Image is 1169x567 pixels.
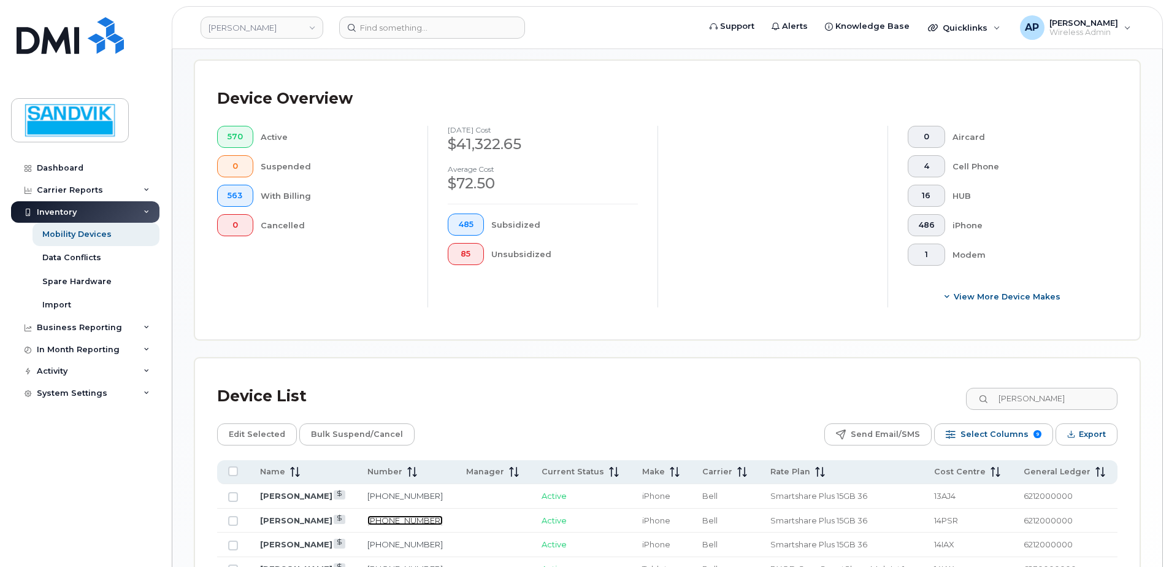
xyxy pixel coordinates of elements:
[816,14,918,39] a: Knowledge Base
[448,214,484,236] button: 485
[260,491,332,501] a: [PERSON_NAME]
[918,161,935,171] span: 4
[960,425,1029,444] span: Select Columns
[448,134,638,155] div: $41,322.65
[299,423,415,445] button: Bulk Suspend/Cancel
[542,466,604,477] span: Current Status
[701,14,763,39] a: Support
[1011,15,1140,40] div: Annette Panzani
[824,423,932,445] button: Send Email/SMS
[334,490,345,499] a: View Last Bill
[918,250,935,260] span: 1
[261,214,408,236] div: Cancelled
[217,126,253,148] button: 570
[908,244,945,266] button: 1
[934,466,986,477] span: Cost Centre
[782,20,808,33] span: Alerts
[952,214,1098,236] div: iPhone
[339,17,525,39] input: Find something...
[367,491,443,501] a: [PHONE_NUMBER]
[763,14,816,39] a: Alerts
[952,185,1098,207] div: HUB
[491,214,638,236] div: Subsidized
[260,515,332,525] a: [PERSON_NAME]
[770,491,867,501] span: Smartshare Plus 15GB 36
[217,185,253,207] button: 563
[1049,18,1118,28] span: [PERSON_NAME]
[702,491,718,501] span: Bell
[770,466,810,477] span: Rate Plan
[1025,20,1039,35] span: AP
[908,214,945,236] button: 486
[217,155,253,177] button: 0
[720,20,754,33] span: Support
[642,515,670,525] span: iPhone
[228,191,243,201] span: 563
[934,423,1053,445] button: Select Columns 9
[261,126,408,148] div: Active
[542,491,567,501] span: Active
[261,155,408,177] div: Suspended
[367,539,443,549] a: [PHONE_NUMBER]
[1024,491,1073,501] span: 6212000000
[448,173,638,194] div: $72.50
[217,423,297,445] button: Edit Selected
[918,132,935,142] span: 0
[217,380,307,412] div: Device List
[770,539,867,549] span: Smartshare Plus 15GB 36
[217,83,353,115] div: Device Overview
[228,161,243,171] span: 0
[642,539,670,549] span: iPhone
[642,466,665,477] span: Make
[919,15,1009,40] div: Quicklinks
[334,515,345,524] a: View Last Bill
[1049,28,1118,37] span: Wireless Admin
[260,466,285,477] span: Name
[458,249,473,259] span: 85
[908,185,945,207] button: 16
[770,515,867,525] span: Smartshare Plus 15GB 36
[851,425,920,444] span: Send Email/SMS
[448,165,638,173] h4: Average cost
[934,539,954,549] span: 14IAX
[952,126,1098,148] div: Aircard
[448,126,638,134] h4: [DATE] cost
[229,425,285,444] span: Edit Selected
[311,425,403,444] span: Bulk Suspend/Cancel
[934,491,956,501] span: 13AJ4
[952,244,1098,266] div: Modem
[201,17,323,39] a: Sandvik Tamrock
[367,466,402,477] span: Number
[702,515,718,525] span: Bell
[934,515,958,525] span: 14PSR
[954,291,1060,303] span: View More Device Makes
[642,491,670,501] span: iPhone
[228,132,243,142] span: 570
[448,243,484,265] button: 85
[702,466,732,477] span: Carrier
[1024,539,1073,549] span: 6212000000
[918,220,935,230] span: 486
[334,539,345,548] a: View Last Bill
[966,388,1117,410] input: Search Device List ...
[908,126,945,148] button: 0
[908,285,1098,307] button: View More Device Makes
[261,185,408,207] div: With Billing
[491,243,638,265] div: Unsubsidized
[702,539,718,549] span: Bell
[542,539,567,549] span: Active
[1079,425,1106,444] span: Export
[466,466,504,477] span: Manager
[367,515,443,525] a: [PHONE_NUMBER]
[1024,515,1073,525] span: 6212000000
[458,220,473,229] span: 485
[835,20,910,33] span: Knowledge Base
[1024,466,1090,477] span: General Ledger
[260,539,332,549] a: [PERSON_NAME]
[1056,423,1117,445] button: Export
[943,23,987,33] span: Quicklinks
[542,515,567,525] span: Active
[217,214,253,236] button: 0
[228,220,243,230] span: 0
[1033,430,1041,438] span: 9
